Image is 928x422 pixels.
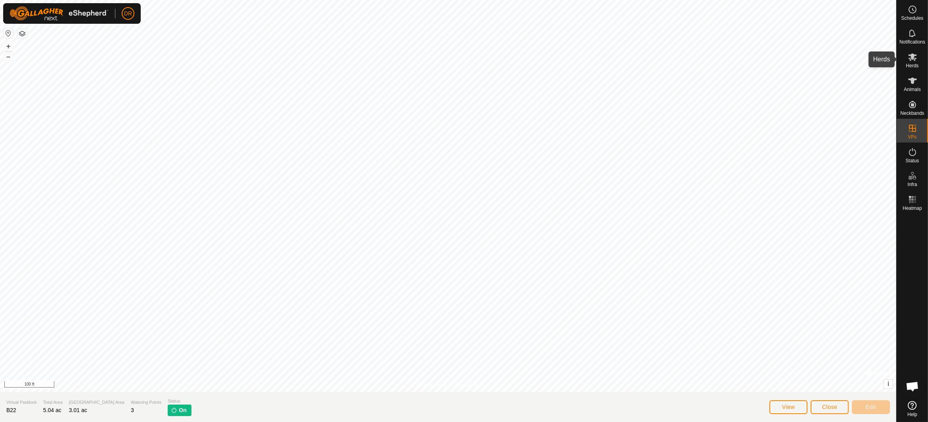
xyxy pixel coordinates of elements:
[43,407,61,413] span: 5.04 ac
[69,407,87,413] span: 3.01 ac
[811,400,849,414] button: Close
[6,399,37,406] span: Virtual Paddock
[884,380,893,388] button: i
[456,382,479,389] a: Contact Us
[168,398,191,405] span: Status
[899,40,925,44] span: Notifications
[4,42,13,51] button: +
[905,158,919,163] span: Status
[4,52,13,61] button: –
[769,400,807,414] button: View
[131,407,134,413] span: 3
[908,135,917,139] span: VPs
[69,399,124,406] span: [GEOGRAPHIC_DATA] Area
[903,206,922,211] span: Heatmap
[904,87,921,92] span: Animals
[417,382,446,389] a: Privacy Policy
[179,406,186,414] span: On
[131,399,161,406] span: Watering Points
[907,182,917,187] span: Infra
[10,6,109,21] img: Gallagher Logo
[866,404,876,410] span: Edit
[124,10,132,18] span: DR
[822,404,837,410] span: Close
[900,111,924,116] span: Neckbands
[852,400,890,414] button: Edit
[907,412,917,417] span: Help
[901,16,923,21] span: Schedules
[4,29,13,38] button: Reset Map
[897,398,928,420] a: Help
[888,380,889,387] span: i
[906,63,918,68] span: Herds
[17,29,27,38] button: Map Layers
[171,407,177,413] img: turn-on
[782,404,795,410] span: View
[43,399,63,406] span: Total Area
[901,374,924,398] div: Open chat
[6,407,16,413] span: B22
